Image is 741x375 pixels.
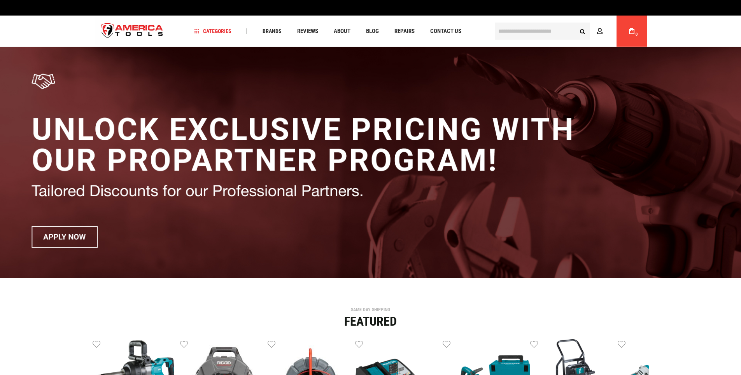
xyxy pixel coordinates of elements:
[263,28,282,34] span: Brands
[430,28,461,34] span: Contact Us
[95,17,170,46] a: store logo
[93,315,649,328] div: Featured
[93,307,649,312] div: SAME DAY SHIPPING
[334,28,350,34] span: About
[95,17,170,46] img: America Tools
[191,26,235,37] a: Categories
[194,28,231,34] span: Categories
[294,26,322,37] a: Reviews
[575,24,590,38] button: Search
[391,26,418,37] a: Repairs
[297,28,318,34] span: Reviews
[363,26,382,37] a: Blog
[394,28,415,34] span: Repairs
[259,26,285,37] a: Brands
[366,28,379,34] span: Blog
[330,26,354,37] a: About
[624,16,639,47] a: 0
[427,26,465,37] a: Contact Us
[636,32,638,37] span: 0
